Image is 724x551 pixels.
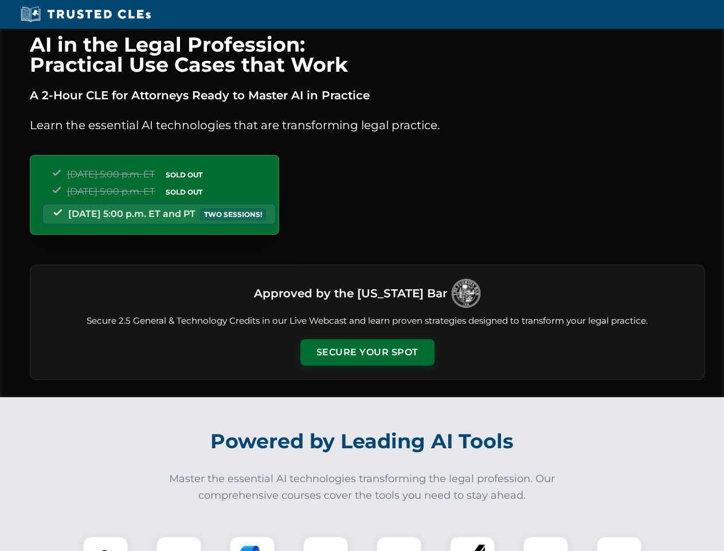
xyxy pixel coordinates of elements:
h2: Powered by Leading AI Tools [45,421,680,461]
button: Secure Your Spot [300,339,435,366]
img: Trusted CLEs [17,6,154,23]
img: Logo [452,279,480,308]
p: A 2-Hour CLE for Attorneys Ready to Master AI in Practice [30,86,705,104]
p: Master the essential AI technologies transforming the legal profession. Our comprehensive courses... [162,471,563,504]
span: SOLD OUT [162,186,206,198]
span: SOLD OUT [162,169,206,181]
h1: AI in the Legal Profession: Practical Use Cases that Work [30,34,705,75]
span: [DATE] 5:00 p.m. ET [67,186,155,197]
h3: Approved by the [US_STATE] Bar [254,283,447,304]
span: [DATE] 5:00 p.m. ET [67,169,155,180]
p: Secure 2.5 General & Technology Credits in our Live Webcast and learn proven strategies designed ... [44,315,691,328]
p: Learn the essential AI technologies that are transforming legal practice. [30,116,705,134]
